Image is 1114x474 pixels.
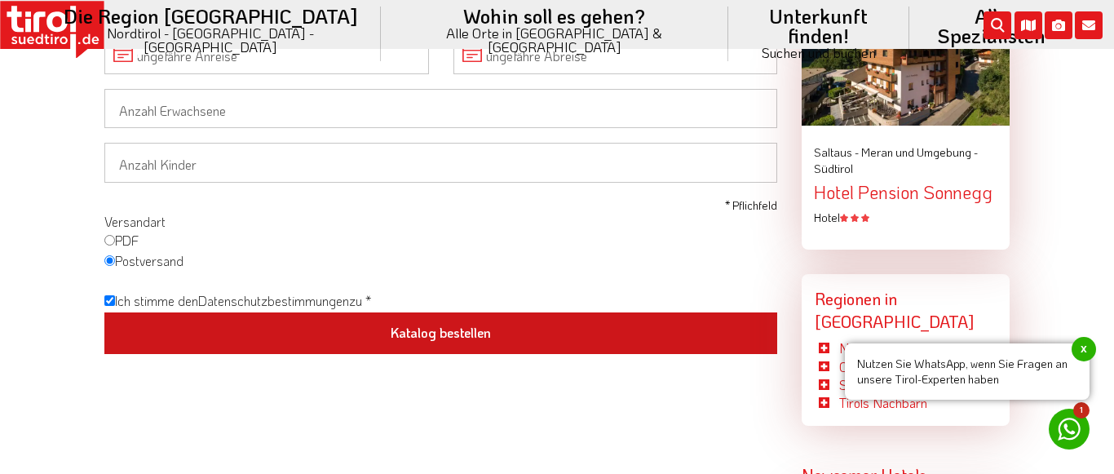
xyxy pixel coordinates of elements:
a: Nordtirol [839,339,888,357]
a: Osttirol [839,358,879,375]
a: Tirols Nachbarn [839,394,927,411]
span: Saltaus - [814,144,859,160]
span: 1 [1073,402,1090,419]
label: Postversand [104,252,183,272]
a: 1 Nutzen Sie WhatsApp, wenn Sie Fragen an unsere Tirol-Experten habenx [1049,409,1090,450]
button: Katalog bestellen [104,312,777,355]
label: Ich stimme den zu * [104,292,371,312]
small: Suchen und buchen [748,46,890,60]
a: Südtirol [839,376,882,393]
input: Postversand [104,255,115,266]
i: Karte öffnen [1015,11,1042,39]
small: Alle Orte in [GEOGRAPHIC_DATA] & [GEOGRAPHIC_DATA] [400,26,709,54]
span: Südtirol [814,161,853,176]
i: Fotogalerie [1045,11,1072,39]
strong: Regionen in [GEOGRAPHIC_DATA] [815,288,975,332]
span: x [1072,337,1096,361]
label: PDF [104,232,139,252]
a: Saltaus - Meran und Umgebung - Südtirol Hotel Pension Sonnegg Hotel [814,144,997,225]
i: Kontakt [1075,11,1103,39]
div: Hotel Pension Sonnegg [814,183,997,202]
div: * Pflichfeld [725,197,777,214]
input: PDF [104,235,115,246]
a: Datenschutzbestimmungen [198,292,349,309]
small: Nordtirol - [GEOGRAPHIC_DATA] - [GEOGRAPHIC_DATA] [60,26,361,54]
input: Ich stimme denDatenschutzbestimmungenzu * [104,295,115,306]
span: Meran und Umgebung - [861,144,978,160]
span: Nutzen Sie WhatsApp, wenn Sie Fragen an unsere Tirol-Experten haben [845,343,1090,400]
label: Versandart [104,213,166,231]
div: Hotel [814,210,997,226]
